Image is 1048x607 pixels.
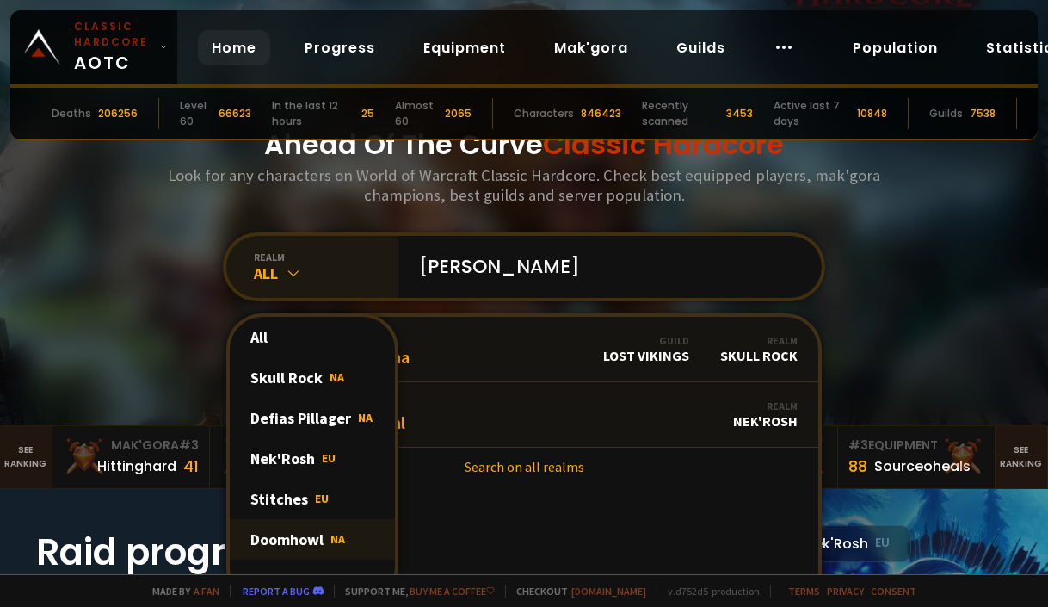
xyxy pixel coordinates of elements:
[230,398,395,438] div: Defias Pillager
[97,455,176,477] div: Hittinghard
[848,455,867,478] div: 88
[198,30,270,65] a: Home
[219,106,251,121] div: 66623
[603,334,689,347] div: Guild
[839,30,952,65] a: Population
[230,317,818,382] a: Level10ClarissaaGuildLost VikingsRealmSkull Rock
[334,585,495,598] span: Support me,
[838,426,996,488] a: #3Equipment88Sourceoheals
[74,19,153,50] small: Classic Hardcore
[543,125,784,164] span: Classic Hardcore
[230,560,395,600] div: Soulseeker
[98,106,138,121] div: 206256
[848,437,868,454] span: # 3
[733,400,798,412] div: Realm
[409,236,801,298] input: Search a character...
[410,585,495,598] a: Buy me a coffee
[827,585,864,598] a: Privacy
[230,317,395,357] div: All
[603,334,689,364] div: Lost Vikings
[230,448,818,486] a: Search on all realms
[788,585,820,598] a: Terms
[243,585,310,598] a: Report a bug
[194,585,219,598] a: a fan
[210,426,367,488] a: Mak'Gora#2Rivench100
[52,106,91,121] div: Deaths
[230,479,395,519] div: Stitches
[74,19,153,76] span: AOTC
[254,263,398,283] div: All
[848,437,984,455] div: Equipment
[540,30,642,65] a: Mak'gora
[322,450,336,466] span: EU
[581,106,621,121] div: 846423
[996,426,1048,488] a: Seeranking
[272,98,354,129] div: In the last 12 hours
[874,455,971,477] div: Sourceoheals
[871,585,916,598] a: Consent
[358,410,373,425] span: NA
[514,106,574,121] div: Characters
[505,585,646,598] span: Checkout
[230,382,818,448] a: Level27ClarissalRealmNek'Rosh
[142,585,219,598] span: Made by
[726,106,753,121] div: 3453
[783,525,911,562] div: Nek'Rosh
[330,531,345,547] span: NA
[733,400,798,430] div: Nek'Rosh
[970,106,996,121] div: 7538
[179,437,199,454] span: # 3
[663,30,739,65] a: Guilds
[361,106,374,121] div: 25
[857,106,887,121] div: 10848
[220,437,356,455] div: Mak'Gora
[657,585,760,598] span: v. d752d5 - production
[10,10,177,84] a: Classic HardcoreAOTC
[875,535,890,552] small: EU
[254,251,398,263] div: realm
[571,585,646,598] a: [DOMAIN_NAME]
[230,357,395,398] div: Skull Rock
[63,437,199,455] div: Mak'Gora
[410,30,520,65] a: Equipment
[161,165,887,205] h3: Look for any characters on World of Warcraft Classic Hardcore. Check best equipped players, mak'g...
[929,106,963,121] div: Guilds
[180,98,212,129] div: Level 60
[36,525,380,579] h1: Raid progress
[445,106,472,121] div: 2065
[291,30,389,65] a: Progress
[230,438,395,479] div: Nek'Rosh
[642,98,720,129] div: Recently scanned
[183,455,199,478] div: 41
[52,426,210,488] a: Mak'Gora#3Hittinghard41
[720,334,798,364] div: Skull Rock
[330,369,344,385] span: NA
[264,124,784,165] h1: Ahead Of The Curve
[395,98,438,129] div: Almost 60
[774,98,850,129] div: Active last 7 days
[315,491,329,506] span: EU
[720,334,798,347] div: Realm
[334,572,348,587] span: EU
[230,519,395,560] div: Doomhowl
